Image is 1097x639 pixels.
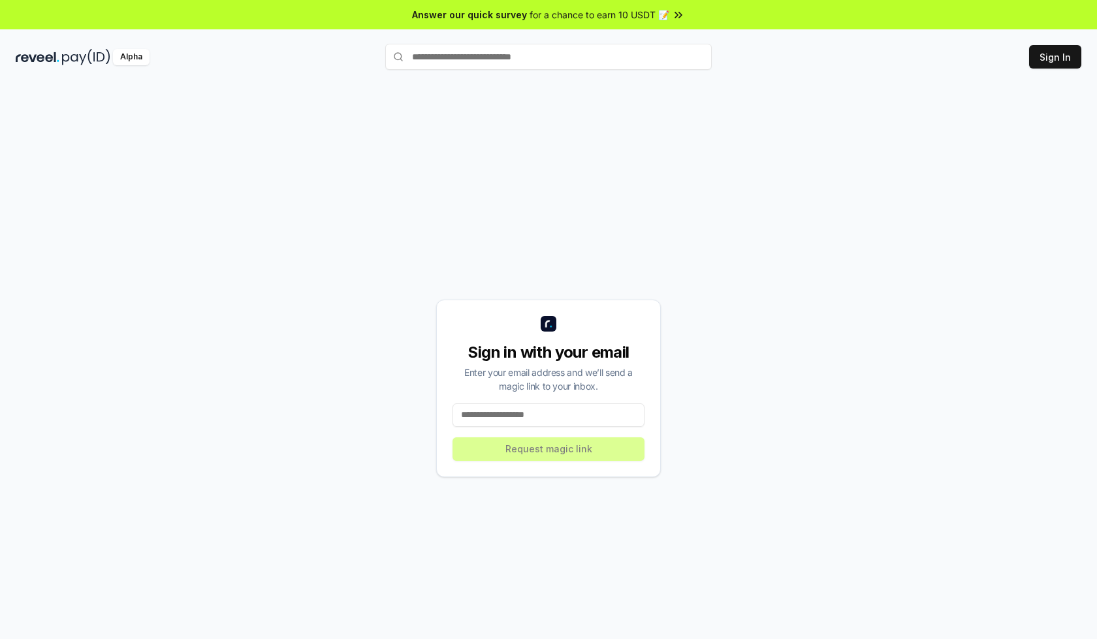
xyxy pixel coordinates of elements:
[453,342,644,363] div: Sign in with your email
[530,8,669,22] span: for a chance to earn 10 USDT 📝
[16,49,59,65] img: reveel_dark
[541,316,556,332] img: logo_small
[1029,45,1081,69] button: Sign In
[412,8,527,22] span: Answer our quick survey
[453,366,644,393] div: Enter your email address and we’ll send a magic link to your inbox.
[62,49,110,65] img: pay_id
[113,49,150,65] div: Alpha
